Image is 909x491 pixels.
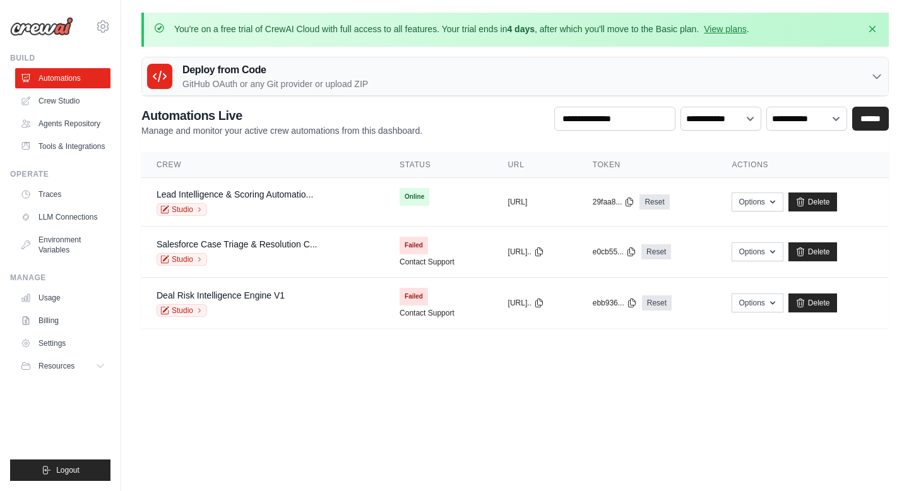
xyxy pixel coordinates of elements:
[15,91,110,111] a: Crew Studio
[141,152,384,178] th: Crew
[141,107,422,124] h2: Automations Live
[15,184,110,204] a: Traces
[788,242,837,261] a: Delete
[157,253,207,266] a: Studio
[400,237,428,254] span: Failed
[593,247,636,257] button: e0cb55...
[400,308,454,318] a: Contact Support
[15,288,110,308] a: Usage
[157,189,313,199] a: Lead Intelligence & Scoring Automatio...
[56,465,80,475] span: Logout
[593,298,637,308] button: ebb936...
[732,293,783,312] button: Options
[15,207,110,227] a: LLM Connections
[639,194,669,210] a: Reset
[15,68,110,88] a: Automations
[732,192,783,211] button: Options
[10,273,110,283] div: Manage
[15,114,110,134] a: Agents Repository
[642,295,672,311] a: Reset
[400,257,454,267] a: Contact Support
[846,430,909,491] iframe: Chat Widget
[141,124,422,137] p: Manage and monitor your active crew automations from this dashboard.
[157,304,207,317] a: Studio
[732,242,783,261] button: Options
[157,290,285,300] a: Deal Risk Intelligence Engine V1
[493,152,578,178] th: URL
[10,459,110,481] button: Logout
[15,230,110,260] a: Environment Variables
[174,23,749,35] p: You're on a free trial of CrewAI Cloud with full access to all features. Your trial ends in , aft...
[10,53,110,63] div: Build
[39,361,74,371] span: Resources
[400,288,428,305] span: Failed
[578,152,717,178] th: Token
[704,24,746,34] a: View plans
[788,293,837,312] a: Delete
[15,136,110,157] a: Tools & Integrations
[384,152,493,178] th: Status
[182,78,368,90] p: GitHub OAuth or any Git provider or upload ZIP
[157,239,317,249] a: Salesforce Case Triage & Resolution C...
[716,152,889,178] th: Actions
[15,311,110,331] a: Billing
[400,188,429,206] span: Online
[10,17,73,36] img: Logo
[157,203,207,216] a: Studio
[182,62,368,78] h3: Deploy from Code
[788,192,837,211] a: Delete
[507,24,535,34] strong: 4 days
[15,333,110,353] a: Settings
[593,197,635,207] button: 29faa8...
[10,169,110,179] div: Operate
[641,244,671,259] a: Reset
[15,356,110,376] button: Resources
